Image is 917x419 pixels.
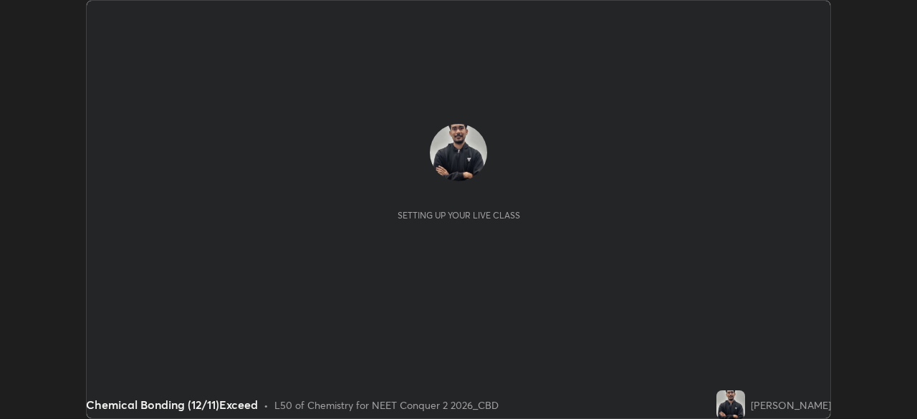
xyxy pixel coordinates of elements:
div: Chemical Bonding (12/11)Exceed [86,396,258,413]
div: [PERSON_NAME] [751,398,831,413]
div: Setting up your live class [398,210,520,221]
div: • [264,398,269,413]
img: 213def5e5dbf4e79a6b4beccebb68028.jpg [716,390,745,419]
div: L50 of Chemistry for NEET Conquer 2 2026_CBD [274,398,499,413]
img: 213def5e5dbf4e79a6b4beccebb68028.jpg [430,124,487,181]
